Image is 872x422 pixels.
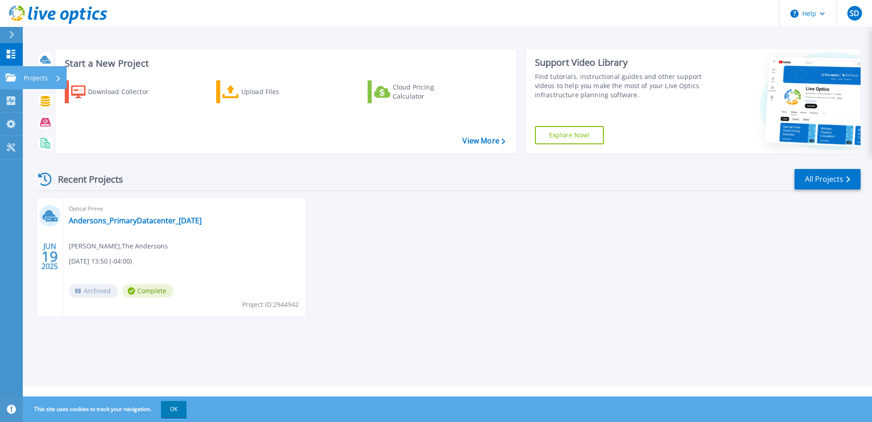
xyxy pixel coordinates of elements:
span: [DATE] 13:50 (-04:00) [69,256,132,266]
button: OK [161,401,187,417]
a: Download Collector [65,80,166,103]
div: Find tutorials, instructional guides and other support videos to help you make the most of your L... [535,72,706,100]
a: Explore Now! [535,126,604,144]
a: Cloud Pricing Calculator [368,80,469,103]
span: Project ID: 2944942 [242,300,299,310]
h3: Start a New Project [65,58,505,69]
span: [PERSON_NAME] , The Andersons [69,241,168,251]
div: Cloud Pricing Calculator [393,83,466,101]
span: Optical Prime [69,204,300,214]
div: JUN 2025 [41,240,58,273]
div: Recent Projects [35,168,135,190]
a: View More [462,137,505,145]
span: Archived [69,284,118,298]
span: 19 [42,253,58,260]
span: This site uses cookies to track your navigation. [25,401,187,417]
div: Download Collector [88,83,161,101]
a: Andersons_PrimaryDatacenter_[DATE] [69,216,202,225]
a: Upload Files [216,80,318,103]
div: Upload Files [241,83,314,101]
div: Support Video Library [535,57,706,69]
a: All Projects [794,169,861,190]
span: SD [850,10,859,17]
span: Complete [122,284,173,298]
p: Projects [24,66,48,90]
